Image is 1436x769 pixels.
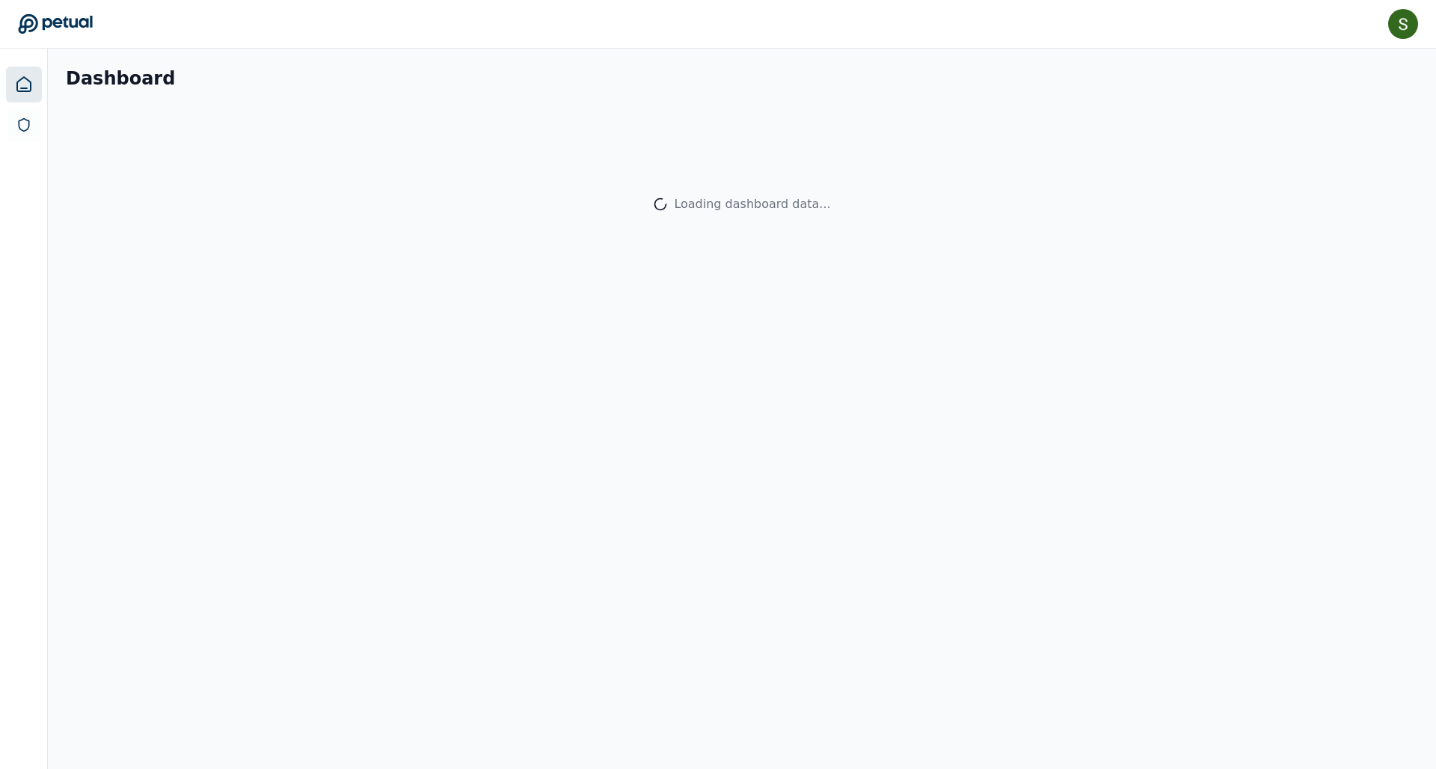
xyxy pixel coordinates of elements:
[6,67,42,102] a: Dashboard
[66,67,175,91] h1: Dashboard
[1388,9,1418,39] img: Samuel Tan
[7,108,40,141] a: SOC 1 Reports
[674,195,830,213] div: Loading dashboard data...
[18,13,93,34] a: Go to Dashboard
